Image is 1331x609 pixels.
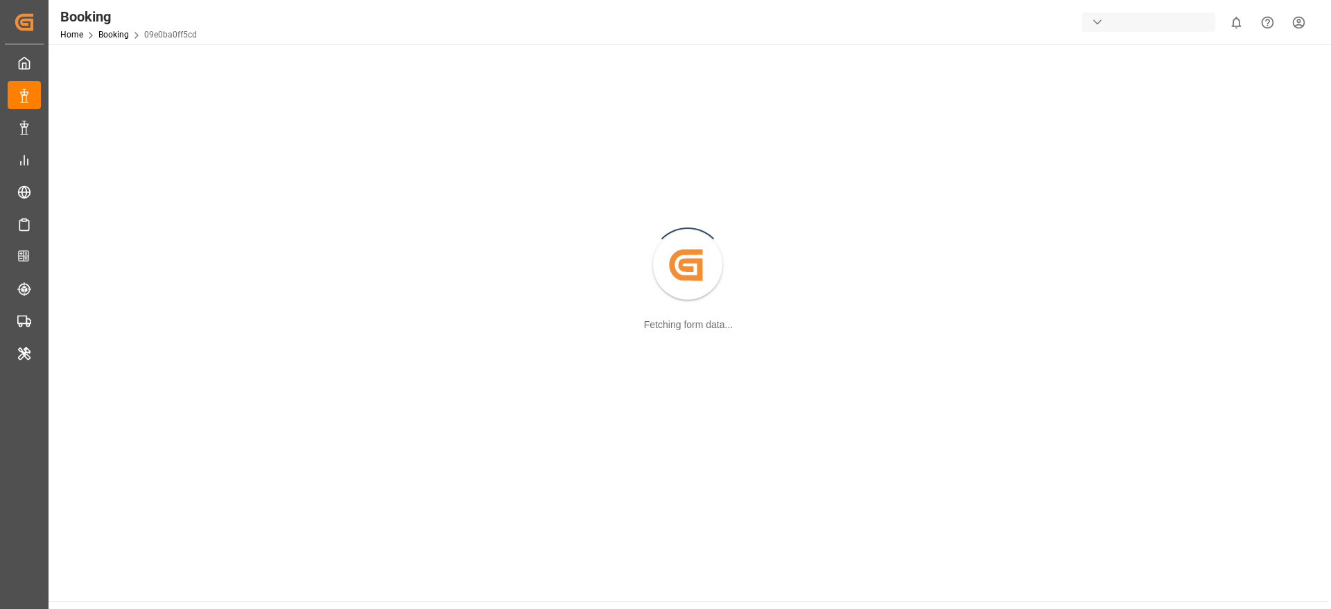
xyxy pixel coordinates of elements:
[644,318,733,332] div: Fetching form data...
[1221,7,1252,38] button: show 0 new notifications
[98,30,129,40] a: Booking
[60,30,83,40] a: Home
[1252,7,1283,38] button: Help Center
[60,6,197,27] div: Booking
